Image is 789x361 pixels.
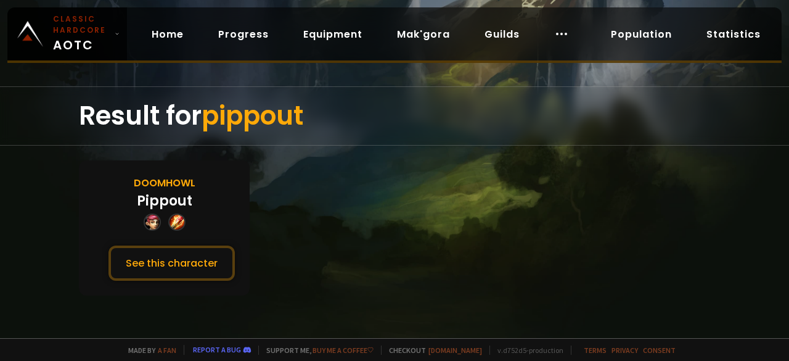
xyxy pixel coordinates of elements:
[158,346,176,355] a: a fan
[134,175,195,191] div: Doomhowl
[79,87,710,145] div: Result for
[121,346,176,355] span: Made by
[584,346,607,355] a: Terms
[193,345,241,354] a: Report a bug
[428,346,482,355] a: [DOMAIN_NAME]
[611,346,638,355] a: Privacy
[108,246,235,281] button: See this character
[202,98,303,134] span: pippout
[381,346,482,355] span: Checkout
[387,22,460,47] a: Mak'gora
[293,22,372,47] a: Equipment
[7,7,127,60] a: Classic HardcoreAOTC
[601,22,682,47] a: Population
[643,346,676,355] a: Consent
[313,346,374,355] a: Buy me a coffee
[53,14,110,54] span: AOTC
[142,22,194,47] a: Home
[53,14,110,36] small: Classic Hardcore
[475,22,529,47] a: Guilds
[208,22,279,47] a: Progress
[697,22,771,47] a: Statistics
[489,346,563,355] span: v. d752d5 - production
[137,191,192,211] div: Pippout
[258,346,374,355] span: Support me,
